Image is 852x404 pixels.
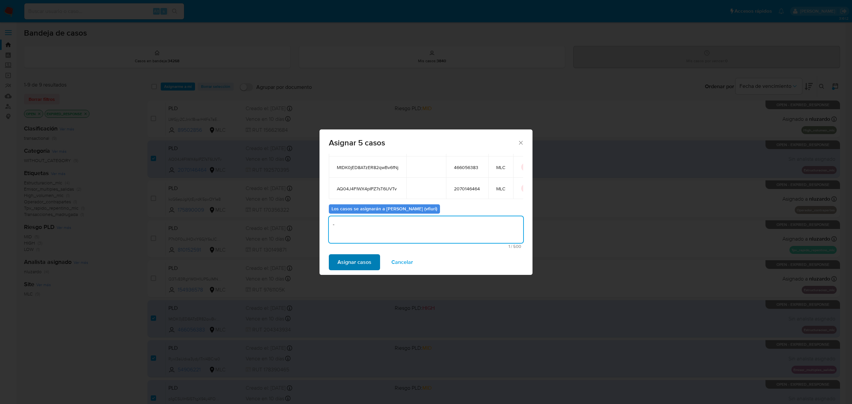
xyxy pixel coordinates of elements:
span: MLC [496,186,505,192]
span: MLC [496,164,505,170]
span: 2070146464 [454,186,480,192]
b: Los casos se asignarán a [PERSON_NAME] (vfiuri) [331,205,437,212]
span: AQ04J4FIWX4pIPZ7sT6IJVTv [337,186,398,192]
span: MtDK0jED8ATzER82qwBv6fNj [337,164,398,170]
button: icon-button [521,184,529,192]
button: icon-button [521,163,529,171]
span: Asignar casos [337,255,371,270]
button: Cerrar ventana [518,139,524,145]
span: Máximo 500 caracteres [331,244,521,249]
span: 466056383 [454,164,480,170]
button: Asignar casos [329,254,380,270]
span: Asignar 5 casos [329,139,518,147]
span: Cancelar [391,255,413,270]
div: assign-modal [319,129,532,275]
button: Cancelar [383,254,422,270]
textarea: - [329,216,523,243]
